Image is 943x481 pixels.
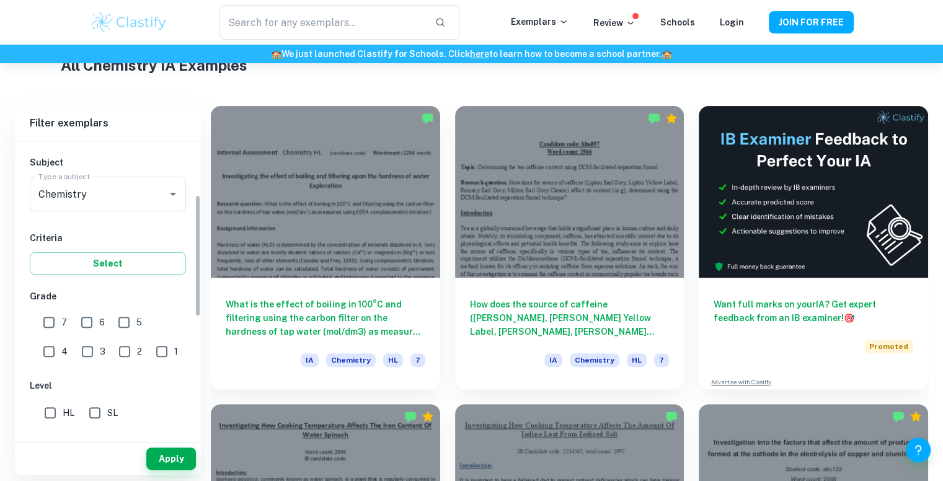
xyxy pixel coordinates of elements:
span: 7 [61,316,67,329]
button: JOIN FOR FREE [769,11,854,33]
a: Advertise with Clastify [711,378,771,387]
p: Exemplars [511,15,569,29]
img: Marked [648,112,660,125]
span: 3 [100,345,105,358]
h6: What is the effect of boiling in 100°C and filtering using the carbon filter on the hardness of t... [226,298,425,338]
h6: Criteria [30,231,186,245]
span: SL [107,406,118,420]
a: What is the effect of boiling in 100°C and filtering using the carbon filter on the hardness of t... [211,106,440,389]
img: Marked [665,410,678,423]
img: Marked [404,410,417,423]
h6: Level [30,379,186,392]
span: IA [301,353,319,367]
span: 6 [99,316,105,329]
span: 🏫 [271,49,281,59]
span: 1 [174,345,178,358]
span: 5 [136,316,142,329]
span: IA [544,353,562,367]
div: Premium [665,112,678,125]
h6: Filter exemplars [15,106,201,141]
span: 7 [410,353,425,367]
span: 🎯 [844,313,854,323]
span: Chemistry [326,353,376,367]
h6: Subject [30,156,186,169]
h6: We just launched Clastify for Schools. Click to learn how to become a school partner. [2,47,941,61]
button: Help and Feedback [906,438,931,462]
span: HL [383,353,403,367]
a: Want full marks on yourIA? Get expert feedback from an IB examiner!PromotedAdvertise with Clastify [699,106,928,389]
img: Marked [422,112,434,125]
p: Review [593,16,635,30]
span: 2 [137,345,142,358]
span: Chemistry [570,353,619,367]
h6: How does the source of caffeine ([PERSON_NAME], [PERSON_NAME] Yellow Label, [PERSON_NAME], [PERSO... [470,298,670,338]
span: HL [63,406,74,420]
img: Clastify logo [90,10,169,35]
span: Promoted [864,340,913,353]
a: How does the source of caffeine ([PERSON_NAME], [PERSON_NAME] Yellow Label, [PERSON_NAME], [PERSO... [455,106,684,389]
span: HL [627,353,647,367]
h6: Grade [30,289,186,303]
img: Thumbnail [699,106,928,278]
a: Schools [660,17,695,27]
img: Marked [892,410,905,423]
button: Apply [146,448,196,470]
div: Premium [910,410,922,423]
span: 🏫 [662,49,672,59]
div: Premium [422,410,434,423]
input: Search for any exemplars... [219,5,424,40]
span: 7 [654,353,669,367]
button: Open [164,185,182,203]
h6: Want full marks on your IA ? Get expert feedback from an IB examiner! [714,298,913,325]
h1: All Chemistry IA Examples [61,54,883,76]
a: here [470,49,489,59]
button: Select [30,252,186,275]
a: Login [720,17,744,27]
label: Type a subject [38,171,90,182]
span: 4 [61,345,68,358]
